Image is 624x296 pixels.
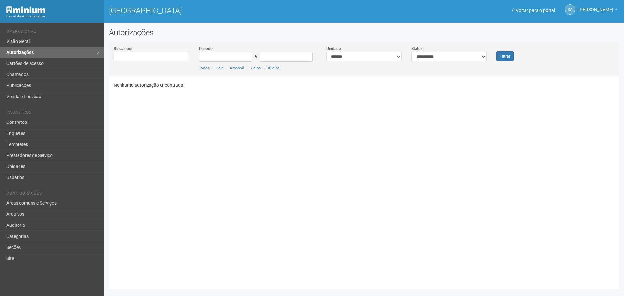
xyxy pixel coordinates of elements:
[326,46,341,52] label: Unidade
[6,110,99,117] li: Cadastros
[216,66,224,70] a: Hoje
[6,191,99,198] li: Configurações
[578,1,613,12] span: Silvio Anjos
[496,51,514,61] button: Filtrar
[250,66,261,70] a: 7 dias
[226,66,227,70] span: |
[199,66,210,70] a: Todos
[6,29,99,36] li: Operacional
[411,46,422,52] label: Status
[263,66,264,70] span: |
[114,46,133,52] label: Buscar por
[230,66,244,70] a: Amanhã
[254,54,257,59] span: a
[212,66,213,70] span: |
[6,13,99,19] div: Painel do Administrador
[109,28,619,37] h2: Autorizações
[199,46,213,52] label: Período
[6,6,45,13] img: Minium
[114,82,614,88] p: Nenhuma autorização encontrada
[578,8,617,13] a: [PERSON_NAME]
[247,66,248,70] span: |
[565,4,575,15] a: SA
[512,8,555,13] a: Voltar para o portal
[267,66,279,70] a: 30 dias
[109,6,359,15] h1: [GEOGRAPHIC_DATA]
